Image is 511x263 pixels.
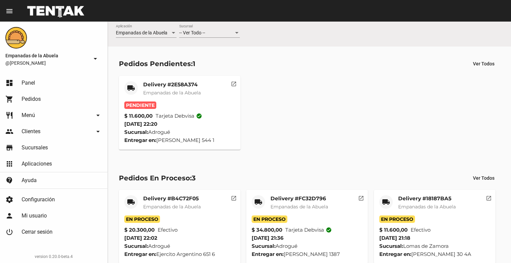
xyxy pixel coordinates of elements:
[483,236,504,256] iframe: chat widget
[285,226,332,234] span: Tarjeta debvisa
[124,129,148,135] strong: Sucursal:
[252,242,362,250] div: Adrogué
[116,30,167,35] span: Empanadas de la Abuela
[5,212,13,220] mat-icon: person
[22,112,35,119] span: Menú
[124,235,157,241] span: [DATE] 22:02
[124,137,156,143] strong: Entregar en:
[379,226,408,234] strong: $ 11.600,00
[5,111,13,119] mat-icon: restaurant
[124,250,235,258] div: Ejercito Argentino 651 6
[158,226,178,234] span: Efectivo
[22,212,47,219] span: Mi usuario
[22,229,53,235] span: Cerrar sesión
[5,79,13,87] mat-icon: dashboard
[326,227,332,233] mat-icon: check_circle
[143,204,201,210] span: Empanadas de la Abuela
[5,27,27,49] img: f0136945-ed32-4f7c-91e3-a375bc4bb2c5.png
[22,196,55,203] span: Configuración
[270,195,328,202] mat-card-title: Delivery #FC32D796
[192,174,196,182] span: 3
[124,243,148,249] strong: Sucursal:
[124,136,235,144] div: [PERSON_NAME] 544 1
[22,177,37,184] span: Ayuda
[5,60,89,66] span: @[PERSON_NAME]
[379,243,403,249] strong: Sucursal:
[379,251,411,257] strong: Entregar en:
[5,228,13,236] mat-icon: power_settings_new
[143,195,201,202] mat-card-title: Delivery #B4C72F05
[5,95,13,103] mat-icon: shopping_cart
[94,127,102,136] mat-icon: arrow_drop_down
[5,253,102,260] div: version 0.20.0-beta.4
[468,58,500,70] button: Ver Todos
[127,198,135,206] mat-icon: local_shipping
[398,204,456,210] span: Empanadas de la Abuela
[468,172,500,184] button: Ver Todos
[22,80,35,86] span: Panel
[5,144,13,152] mat-icon: store
[91,55,99,63] mat-icon: arrow_drop_down
[5,176,13,184] mat-icon: contact_support
[193,60,195,68] span: 1
[379,235,410,241] span: [DATE] 21:18
[5,160,13,168] mat-icon: apps
[252,235,284,241] span: [DATE] 21:36
[156,112,202,120] span: Tarjeta debvisa
[411,226,430,234] span: Efectivo
[382,198,390,206] mat-icon: local_shipping
[5,196,13,204] mat-icon: settings
[231,194,237,200] mat-icon: open_in_new
[22,96,41,103] span: Pedidos
[124,121,157,127] span: [DATE] 22:20
[379,215,415,223] span: En Proceso
[22,144,48,151] span: Sucursales
[124,215,160,223] span: En Proceso
[143,81,201,88] mat-card-title: Delivery #2E58A374
[231,80,237,86] mat-icon: open_in_new
[127,84,135,92] mat-icon: local_shipping
[124,226,155,234] strong: $ 20.300,00
[124,112,153,120] strong: $ 11.600,00
[119,58,195,69] div: Pedidos Pendientes:
[254,198,262,206] mat-icon: local_shipping
[252,226,282,234] strong: $ 34.800,00
[252,243,276,249] strong: Sucursal:
[252,215,287,223] span: En Proceso
[124,251,156,257] strong: Entregar en:
[22,128,40,135] span: Clientes
[270,204,328,210] span: Empanadas de la Abuela
[486,194,492,200] mat-icon: open_in_new
[252,250,362,258] div: [PERSON_NAME] 1387
[124,101,156,109] span: Pendiente
[473,175,494,181] span: Ver Todos
[124,242,235,250] div: Adrogué
[398,195,456,202] mat-card-title: Delivery #18187BA5
[119,173,196,183] div: Pedidos En Proceso:
[5,52,89,60] span: Empanadas de la Abuela
[94,111,102,119] mat-icon: arrow_drop_down
[379,242,490,250] div: Lomas de Zamora
[179,30,205,35] span: -- Ver Todo --
[5,7,13,15] mat-icon: menu
[124,128,235,136] div: Adrogué
[379,250,490,258] div: [PERSON_NAME] 30 4A
[473,61,494,66] span: Ver Todos
[5,127,13,136] mat-icon: people
[358,194,364,200] mat-icon: open_in_new
[252,251,284,257] strong: Entregar en:
[143,90,201,96] span: Empanadas de la Abuela
[196,113,202,119] mat-icon: check_circle
[22,160,52,167] span: Aplicaciones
